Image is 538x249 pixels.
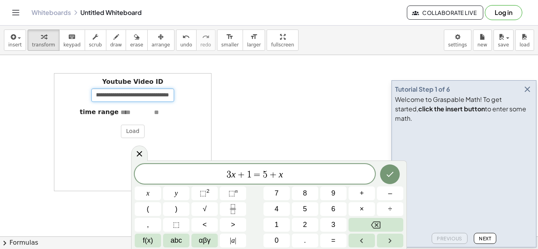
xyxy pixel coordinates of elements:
[303,204,307,214] span: 5
[360,188,364,199] span: +
[418,105,485,113] b: click the insert button
[230,235,236,246] span: a
[263,218,290,232] button: 1
[275,204,278,214] span: 4
[85,30,106,51] button: scrub
[175,188,178,199] span: y
[407,6,483,20] button: Collaborate Live
[519,42,530,48] span: load
[292,202,318,216] button: 5
[349,218,403,232] button: Backspace
[191,218,218,232] button: Less than
[143,235,153,246] span: f(x)
[247,42,261,48] span: larger
[477,42,487,48] span: new
[32,9,71,17] a: Whiteboards
[448,42,467,48] span: settings
[202,32,210,42] i: redo
[135,234,161,247] button: Functions
[395,85,450,94] div: Tutorial Step 1 of 6
[388,204,392,214] span: ÷
[292,186,318,200] button: 8
[279,169,283,179] var: x
[163,218,189,232] button: Placeholder
[263,234,290,247] button: 0
[147,204,149,214] span: (
[180,42,192,48] span: undo
[121,125,145,138] button: Load
[493,30,514,51] button: save
[68,32,76,42] i: keyboard
[263,186,290,200] button: 7
[206,188,210,194] sup: 2
[271,42,294,48] span: fullscreen
[217,30,243,51] button: format_sizesmaller
[32,42,55,48] span: transform
[147,219,149,230] span: ,
[220,202,246,216] button: Fraction
[377,234,403,247] button: Right arrow
[515,30,534,51] button: load
[220,218,246,232] button: Greater than
[498,42,509,48] span: save
[28,30,59,51] button: transform
[247,170,252,179] span: 1
[171,235,182,246] span: abc
[63,42,81,48] span: keypad
[147,30,174,51] button: arrange
[444,30,471,51] button: settings
[8,42,22,48] span: insert
[479,236,491,242] span: Next
[220,186,246,200] button: Superscript
[267,170,279,179] span: +
[89,42,102,48] span: scrub
[163,186,189,200] button: y
[414,9,477,16] span: Collaborate Live
[380,164,400,184] button: Done
[196,30,215,51] button: redoredo
[220,234,246,247] button: Absolute value
[275,188,278,199] span: 7
[126,30,147,51] button: erase
[147,188,150,199] span: x
[377,186,403,200] button: Minus
[263,202,290,216] button: 4
[228,189,235,197] span: ⬚
[231,169,236,179] var: x
[275,235,278,246] span: 0
[320,186,347,200] button: 9
[263,170,267,179] span: 5
[388,188,392,199] span: –
[331,188,335,199] span: 9
[235,188,238,194] sup: n
[320,234,347,247] button: Equals
[377,202,403,216] button: Divide
[231,219,235,230] span: >
[59,30,85,51] button: keyboardkeypad
[473,30,492,51] button: new
[320,202,347,216] button: 6
[275,219,278,230] span: 1
[110,42,122,48] span: draw
[135,202,161,216] button: (
[235,236,236,244] span: |
[200,42,211,48] span: redo
[9,6,22,19] button: Toggle navigation
[292,234,318,247] button: .
[191,202,218,216] button: Square root
[485,5,522,20] button: Log in
[202,219,207,230] span: <
[331,204,335,214] span: 6
[102,77,163,87] label: Youtube Video ID
[267,30,298,51] button: fullscreen
[221,42,239,48] span: smaller
[163,234,189,247] button: Alphabet
[230,236,232,244] span: |
[182,32,190,42] i: undo
[80,108,119,117] label: time range
[303,188,307,199] span: 8
[106,30,126,51] button: draw
[243,30,265,51] button: format_sizelarger
[130,42,143,48] span: erase
[135,186,161,200] button: x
